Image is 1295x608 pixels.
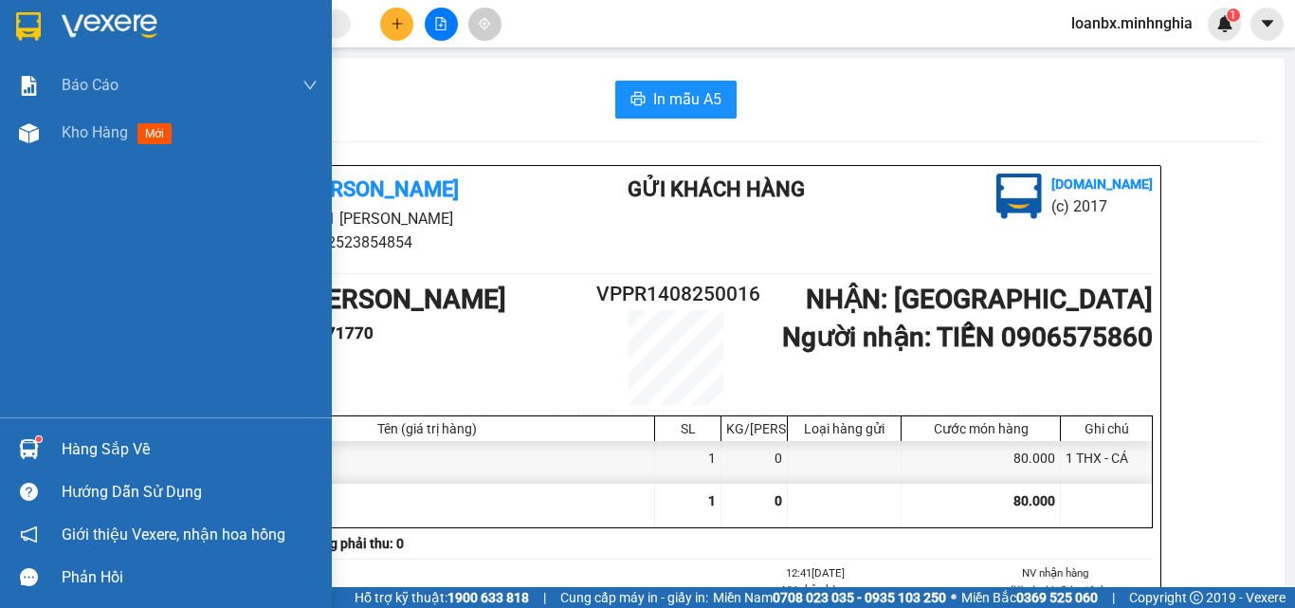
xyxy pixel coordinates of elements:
[596,279,756,310] h2: VPPR1408250016
[62,523,285,546] span: Giới thiệu Vexere, nhận hoa hồng
[655,441,721,484] div: 1
[20,483,38,501] span: question-circle
[199,284,506,315] b: GỬI : VP [PERSON_NAME]
[425,8,458,41] button: file-add
[718,564,913,581] li: 12:41[DATE]
[630,91,646,109] span: printer
[1230,9,1236,22] span: 1
[560,587,708,608] span: Cung cấp máy in - giấy in:
[708,493,716,508] span: 1
[615,81,737,119] button: printerIn mẫu A5
[775,493,782,508] span: 0
[62,478,318,507] div: Hướng dẫn sử dụng
[713,587,946,608] span: Miền Nam
[199,207,552,230] li: 01 [PERSON_NAME]
[773,590,946,605] strong: 0708 023 035 - 0935 103 250
[199,230,552,254] li: 02523854854
[1250,8,1284,41] button: caret-down
[1216,15,1233,32] img: icon-new-feature
[721,441,788,484] div: 0
[355,587,529,608] span: Hỗ trợ kỹ thuật:
[19,76,39,96] img: solution-icon
[302,78,318,93] span: down
[996,174,1042,219] img: logo.jpg
[906,421,1055,436] div: Cước món hàng
[1008,583,1103,597] i: (Kí và ghi rõ họ tên)
[1051,194,1153,218] li: (c) 2017
[726,421,782,436] div: KG/[PERSON_NAME]
[793,421,896,436] div: Loại hàng gửi
[478,17,491,30] span: aim
[19,439,39,459] img: warehouse-icon
[1112,587,1115,608] span: |
[951,594,957,601] span: ⚪️
[660,421,716,436] div: SL
[62,435,318,464] div: Hàng sắp về
[1056,11,1208,35] span: loanbx.minhnghia
[19,123,39,143] img: warehouse-icon
[958,564,1154,581] li: NV nhận hàng
[20,525,38,544] span: notification
[468,8,502,41] button: aim
[902,441,1061,484] div: 80.000
[62,563,318,592] div: Phản hồi
[628,177,805,201] b: Gửi khách hàng
[447,590,529,605] strong: 1900 633 818
[300,177,459,201] b: [PERSON_NAME]
[782,322,1153,353] b: Người nhận : TIẾN 0906575860
[16,12,41,41] img: logo-vxr
[1259,15,1276,32] span: caret-down
[1013,493,1055,508] span: 80.000
[380,8,413,41] button: plus
[200,441,655,484] div: 816 (Bất kỳ)
[718,581,913,599] li: NV nhận hàng
[137,123,172,144] span: mới
[1066,421,1147,436] div: Ghi chú
[307,536,404,551] b: Tổng phải thu: 0
[391,17,404,30] span: plus
[20,568,38,586] span: message
[62,73,119,97] span: Báo cáo
[62,123,128,141] span: Kho hàng
[653,87,721,111] span: In mẫu A5
[1190,591,1203,604] span: copyright
[806,284,1153,315] b: NHẬN : [GEOGRAPHIC_DATA]
[36,436,42,442] sup: 1
[1051,176,1153,192] b: [DOMAIN_NAME]
[961,587,1098,608] span: Miền Bắc
[1061,441,1152,484] div: 1 THX - CÁ
[543,587,546,608] span: |
[1016,590,1098,605] strong: 0369 525 060
[205,421,649,436] div: Tên (giá trị hàng)
[434,17,447,30] span: file-add
[1227,9,1240,22] sup: 1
